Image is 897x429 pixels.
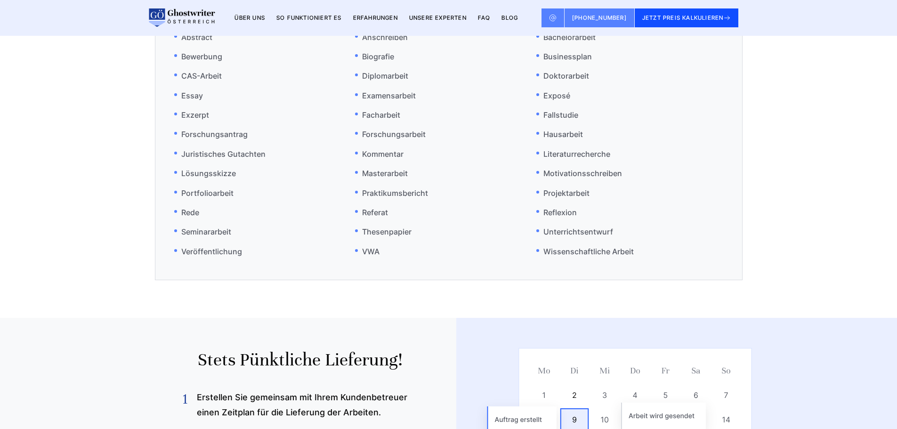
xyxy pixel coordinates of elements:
span: Reflexion [536,202,577,222]
h2: Stets pünktliche Lieferung! [178,348,423,371]
a: Hausarbeit [536,125,583,144]
span: Praktikumsbericht [355,183,428,202]
span: Wissenschaftliche Arbeit [536,242,634,261]
a: Examensarbeit [355,86,416,105]
a: Erfahrungen [353,14,398,21]
span: Motivationsschreiben [536,163,622,183]
span: Anschreiben [355,27,408,47]
span: Portfolioarbeit [174,183,234,202]
img: logo wirschreiben [147,8,215,27]
a: Unsere Experten [409,14,467,21]
a: FAQ [478,14,491,21]
a: Seminararbeit [174,222,231,242]
a: Masterarbeit [355,163,408,183]
span: Juristisches Gutachten [174,144,266,163]
button: JETZT PREIS KALKULIEREN [635,8,739,27]
a: Projektarbeit [536,183,590,202]
a: Exzerpt [174,105,209,124]
a: Essay [174,86,203,105]
span: Forschungsantrag [174,125,248,144]
span: CAS-Arbeit [174,66,222,86]
span: Abstract [174,27,212,47]
a: Doktorarbeit [536,66,589,86]
span: Biografie [355,47,394,66]
a: Bachelorarbeit [536,27,596,47]
span: Businessplan [536,47,592,66]
a: Über uns [234,14,265,21]
a: So funktioniert es [276,14,342,21]
a: Forschungsarbeit [355,125,426,144]
span: Thesenpapier [355,222,412,242]
a: Facharbeit [355,105,400,124]
a: [PHONE_NUMBER] [565,8,635,27]
span: Unterrichtsentwurf [536,222,613,242]
a: Bewerbung [174,47,222,66]
a: VWA [355,242,380,261]
a: Referat [355,202,388,222]
a: BLOG [501,14,518,21]
span: Fallstudie [536,105,578,124]
span: [PHONE_NUMBER] [572,14,627,21]
a: Exposé [536,86,570,105]
li: Erstellen Sie gemeinsam mit Ihrem Kundenbetreuer einen Zeitplan für die Lieferung der Arbeiten. [178,390,423,420]
img: Email [549,14,557,22]
span: Lösungsskizze [174,163,236,183]
span: Literaturrecherche [536,144,610,163]
span: 1 [178,390,188,409]
a: Diplomarbeit [355,66,408,86]
span: Rede [174,202,199,222]
span: Kommentar [355,144,404,163]
span: Veröffentlichung [174,242,242,261]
